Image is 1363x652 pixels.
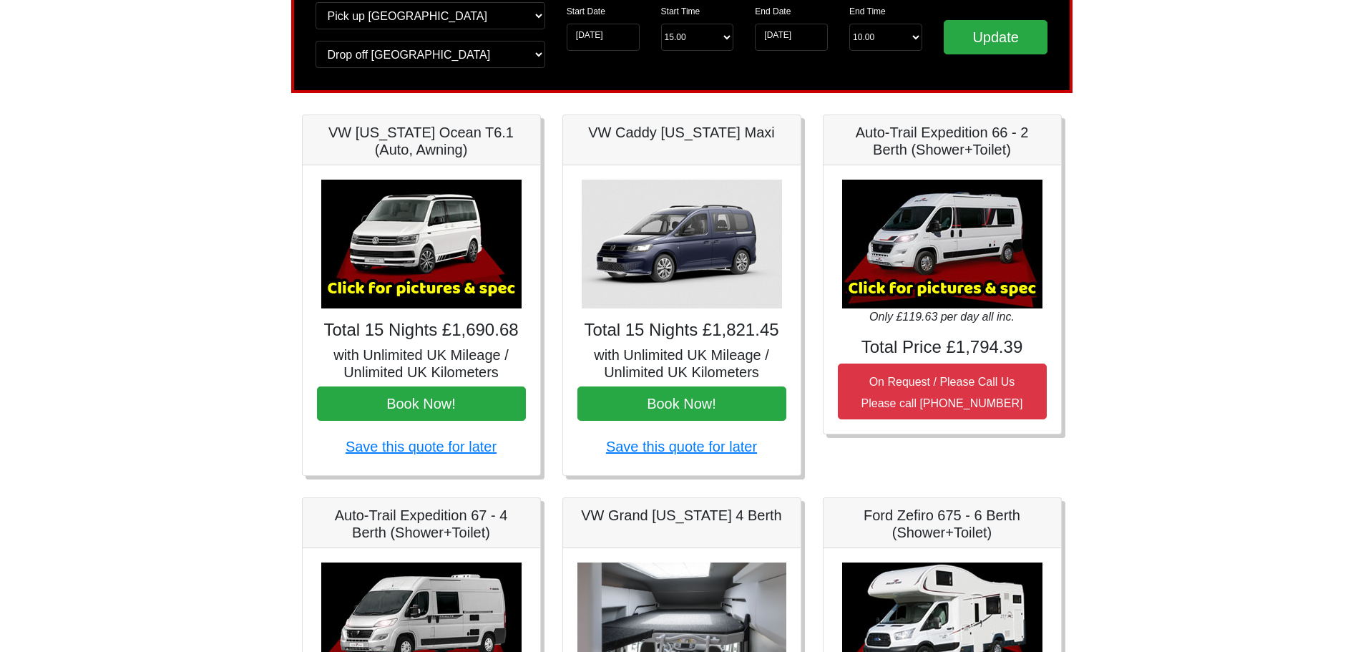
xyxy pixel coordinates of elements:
h5: VW Grand [US_STATE] 4 Berth [577,507,786,524]
small: On Request / Please Call Us Please call [PHONE_NUMBER] [861,376,1023,409]
label: Start Time [661,5,700,18]
i: Only £119.63 per day all inc. [869,311,1015,323]
a: Save this quote for later [346,439,497,454]
h5: Auto-Trail Expedition 66 - 2 Berth (Shower+Toilet) [838,124,1047,158]
input: Start Date [567,24,640,51]
h4: Total 15 Nights £1,821.45 [577,320,786,341]
h5: with Unlimited UK Mileage / Unlimited UK Kilometers [577,346,786,381]
h4: Total Price £1,794.39 [838,337,1047,358]
h5: VW [US_STATE] Ocean T6.1 (Auto, Awning) [317,124,526,158]
h5: with Unlimited UK Mileage / Unlimited UK Kilometers [317,346,526,381]
h5: VW Caddy [US_STATE] Maxi [577,124,786,141]
button: On Request / Please Call UsPlease call [PHONE_NUMBER] [838,364,1047,419]
a: Save this quote for later [606,439,757,454]
input: Update [944,20,1048,54]
h4: Total 15 Nights £1,690.68 [317,320,526,341]
label: End Time [849,5,886,18]
input: Return Date [755,24,828,51]
button: Book Now! [317,386,526,421]
img: Auto-Trail Expedition 66 - 2 Berth (Shower+Toilet) [842,180,1042,308]
button: Book Now! [577,386,786,421]
img: VW California Ocean T6.1 (Auto, Awning) [321,180,522,308]
h5: Auto-Trail Expedition 67 - 4 Berth (Shower+Toilet) [317,507,526,541]
h5: Ford Zefiro 675 - 6 Berth (Shower+Toilet) [838,507,1047,541]
img: VW Caddy California Maxi [582,180,782,308]
label: Start Date [567,5,605,18]
label: End Date [755,5,791,18]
